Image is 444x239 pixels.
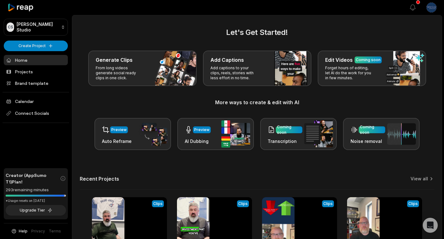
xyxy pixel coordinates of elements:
h3: Noise removal [351,138,385,144]
a: Privacy [31,228,45,234]
img: ai_dubbing.png [221,120,250,148]
h3: Add Captions [210,56,244,64]
img: transcription.png [304,120,333,147]
h3: Edit Videos [325,56,353,64]
a: Terms [49,228,61,234]
h3: Transcription [268,138,302,144]
p: From long videos generate social ready clips in one click. [96,66,144,80]
p: Add captions to your clips, reels, stories with less effort in no time. [210,66,259,80]
h2: Recent Projects [80,176,119,182]
button: Create Project [4,41,68,51]
img: auto_reframe.png [139,122,167,146]
h2: Let's Get Started! [80,27,434,38]
p: Forget hours of editing, let AI do the work for you in few minutes. [325,66,374,80]
h3: AI Dubbing [185,138,211,144]
div: Coming soon [356,57,381,63]
div: Coming soon [360,124,384,135]
a: Calendar [4,96,68,106]
div: Coming soon [277,124,301,135]
button: Upgrade Tier [6,205,66,216]
div: Open Intercom Messenger [423,218,438,233]
a: Projects [4,66,68,77]
img: noise_removal.png [387,123,416,145]
span: Connect Socials [4,108,68,119]
div: 293 remaining minutes [6,187,66,193]
div: *Usage resets on [DATE] [6,198,66,203]
div: CS [7,22,14,32]
div: Preview [111,127,127,133]
h3: Auto Reframe [102,138,132,144]
h3: More ways to create & edit with AI [80,99,434,106]
span: Creator (AppSumo T1) Plan! [6,172,60,185]
a: Home [4,55,68,65]
button: Help [11,228,28,234]
a: Brand template [4,78,68,88]
span: Help [19,228,28,234]
div: Preview [194,127,209,133]
p: [PERSON_NAME] Studio [17,22,58,33]
h3: Generate Clips [96,56,133,64]
a: View all [411,176,428,182]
